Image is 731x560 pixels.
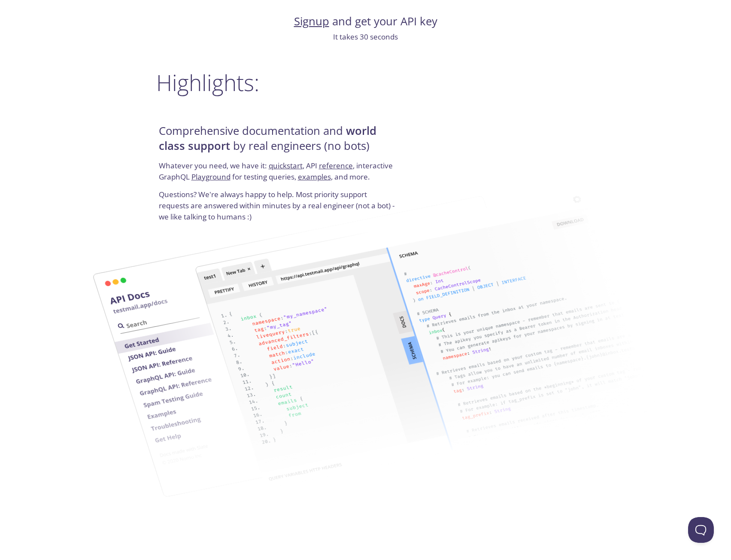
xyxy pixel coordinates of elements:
[191,172,231,182] a: Playground
[298,172,331,182] a: examples
[159,160,398,189] p: Whatever you need, we have it: , API , interactive GraphQL for testing queries, , and more.
[269,161,303,170] a: quickstart
[156,70,575,95] h2: Highlights:
[156,31,575,43] p: It takes 30 seconds
[159,124,398,160] h4: Comprehensive documentation and by real engineers (no bots)
[159,123,376,153] strong: world class support
[190,186,663,492] img: documentation-2
[159,189,398,222] p: Questions? We're always happy to help. Most priority support requests are answered within minutes...
[294,14,329,29] a: Signup
[156,14,575,29] h4: and get your API key
[319,161,353,170] a: reference
[688,517,714,543] iframe: Help Scout Beacon - Open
